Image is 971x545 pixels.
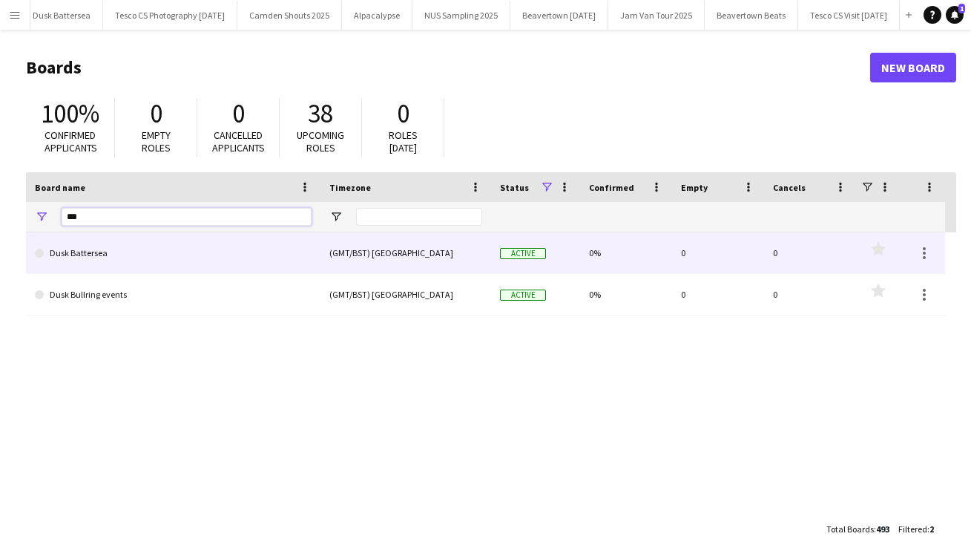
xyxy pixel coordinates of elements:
span: Roles [DATE] [389,128,418,154]
span: 0 [397,97,409,130]
a: Dusk Bullring events [35,274,312,316]
span: Active [500,248,546,259]
div: 0 [672,232,764,273]
span: 0 [232,97,245,130]
button: Camden Shouts 2025 [237,1,342,30]
span: Empty roles [142,128,171,154]
span: Status [500,182,529,193]
span: Total Boards [826,523,874,535]
input: Timezone Filter Input [356,208,482,226]
span: 2 [929,523,934,535]
span: 0 [150,97,162,130]
span: Confirmed [589,182,634,193]
div: 0 [764,232,856,273]
button: Beavertown Beats [705,1,798,30]
span: Timezone [329,182,371,193]
span: 493 [876,523,889,535]
input: Board name Filter Input [62,208,312,226]
span: Upcoming roles [297,128,344,154]
button: Jam Van Tour 2025 [608,1,705,30]
span: 38 [308,97,333,130]
button: NUS Sampling 2025 [412,1,510,30]
span: 1 [958,4,965,13]
a: New Board [870,53,956,82]
a: Dusk Battersea [35,232,312,274]
button: Dusk Battersea [21,1,103,30]
h1: Boards [26,56,870,79]
span: Empty [681,182,708,193]
div: 0 [764,274,856,315]
button: Tesco CS Photography [DATE] [103,1,237,30]
button: Alpacalypse [342,1,412,30]
span: Filtered [898,523,927,535]
span: Cancelled applicants [212,128,265,154]
button: Open Filter Menu [35,210,48,223]
button: Beavertown [DATE] [510,1,608,30]
div: (GMT/BST) [GEOGRAPHIC_DATA] [320,232,491,273]
div: (GMT/BST) [GEOGRAPHIC_DATA] [320,274,491,315]
button: Open Filter Menu [329,210,343,223]
button: Tesco CS Visit [DATE] [798,1,900,30]
span: Cancels [773,182,806,193]
div: 0% [580,232,672,273]
span: Active [500,290,546,301]
span: 100% [41,97,99,130]
div: : [898,515,934,544]
div: 0 [672,274,764,315]
a: 1 [946,6,964,24]
span: Board name [35,182,85,193]
div: : [826,515,889,544]
span: Confirmed applicants [45,128,97,154]
div: 0% [580,274,672,315]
